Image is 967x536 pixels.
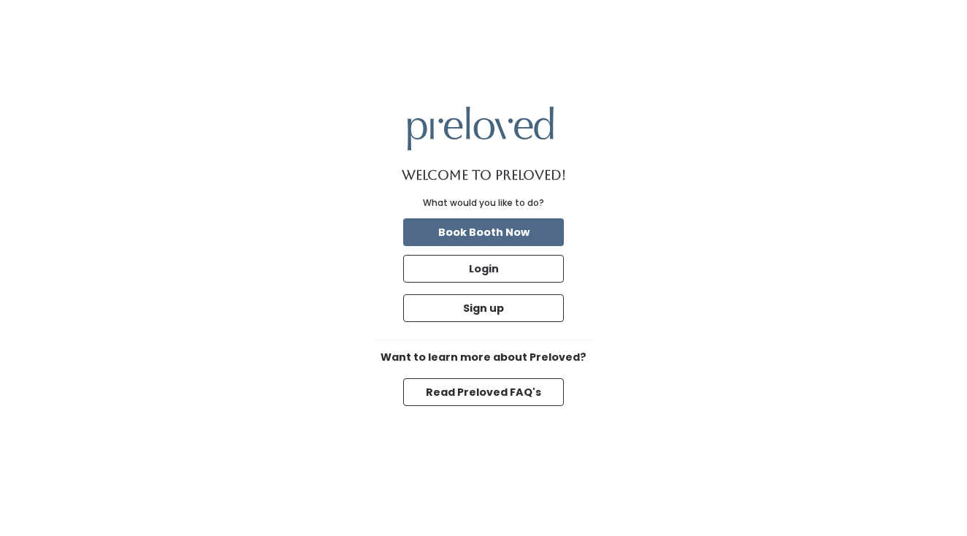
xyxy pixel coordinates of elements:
button: Book Booth Now [403,218,564,246]
div: What would you like to do? [423,196,544,210]
a: Sign up [400,291,567,325]
button: Login [403,255,564,283]
a: Login [400,252,567,286]
img: preloved logo [408,107,554,150]
button: Read Preloved FAQ's [403,378,564,406]
h1: Welcome to Preloved! [402,168,566,183]
h6: Want to learn more about Preloved? [374,352,593,364]
button: Sign up [403,294,564,322]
